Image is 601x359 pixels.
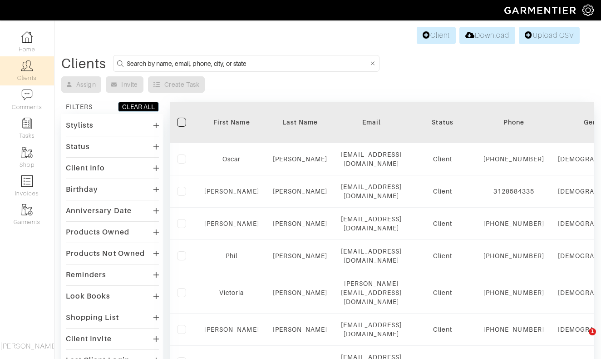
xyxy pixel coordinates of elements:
[483,251,544,260] div: [PHONE_NUMBER]
[570,328,592,350] iframe: Intercom live chat
[21,89,33,100] img: comment-icon-a0a6a9ef722e966f86d9cbdc48e553b5cf19dbc54f86b18d962a5391bc8f6eb6.png
[341,279,402,306] div: [PERSON_NAME][EMAIL_ADDRESS][DOMAIN_NAME]
[459,27,515,44] a: Download
[483,118,544,127] div: Phone
[341,182,402,200] div: [EMAIL_ADDRESS][DOMAIN_NAME]
[415,251,470,260] div: Client
[582,5,594,16] img: gear-icon-white-bd11855cb880d31180b6d7d6211b90ccbf57a29d726f0c71d8c61bd08dd39cc2.png
[204,326,259,333] a: [PERSON_NAME]
[21,175,33,187] img: orders-icon-0abe47150d42831381b5fb84f609e132dff9fe21cb692f30cb5eec754e2cba89.png
[127,58,369,69] input: Search by name, email, phone, city, or state
[273,188,328,195] a: [PERSON_NAME]
[66,185,98,194] div: Birthday
[66,249,145,258] div: Products Not Owned
[204,118,259,127] div: First Name
[483,219,544,228] div: [PHONE_NUMBER]
[197,102,266,143] th: Toggle SortBy
[204,188,259,195] a: [PERSON_NAME]
[273,220,328,227] a: [PERSON_NAME]
[273,155,328,163] a: [PERSON_NAME]
[415,155,470,164] div: Client
[500,2,582,18] img: garmentier-logo-header-white-b43fb05a5012e4ada735d5af1a66efaba907eab6374d6393d1fbf88cb4ef424d.png
[341,118,402,127] div: Email
[273,289,328,296] a: [PERSON_NAME]
[66,164,105,173] div: Client Info
[66,292,111,301] div: Look Books
[219,289,244,296] a: Victoria
[61,59,106,68] div: Clients
[341,214,402,233] div: [EMAIL_ADDRESS][DOMAIN_NAME]
[222,155,241,163] a: Oscar
[273,252,328,259] a: [PERSON_NAME]
[415,219,470,228] div: Client
[21,118,33,129] img: reminder-icon-8004d30b9f0a5d33ae49ab947aed9ed385cf756f9e5892f1edd6e32f2345188e.png
[483,155,544,164] div: [PHONE_NUMBER]
[66,121,94,130] div: Stylists
[122,102,155,111] div: CLEAR ALL
[273,118,328,127] div: Last Name
[483,187,544,196] div: 3128584335
[519,27,580,44] a: Upload CSV
[21,60,33,71] img: clients-icon-6bae9207a08558b7cb47a8932f037763ab4055f8c8b6bfacd5dc20c3e0201464.png
[409,102,477,143] th: Toggle SortBy
[341,247,402,265] div: [EMAIL_ADDRESS][DOMAIN_NAME]
[66,206,132,215] div: Anniversary Date
[66,334,112,344] div: Client Invite
[415,187,470,196] div: Client
[341,320,402,339] div: [EMAIL_ADDRESS][DOMAIN_NAME]
[341,150,402,168] div: [EMAIL_ADDRESS][DOMAIN_NAME]
[66,142,90,151] div: Status
[66,313,119,322] div: Shopping List
[204,220,259,227] a: [PERSON_NAME]
[589,328,596,335] span: 1
[483,325,544,334] div: [PHONE_NUMBER]
[21,204,33,215] img: garments-icon-b7da505a4dc4fd61783c78ac3ca0ef83fa9d6f193b1c9dc38574b1d14d53ca28.png
[21,147,33,158] img: garments-icon-b7da505a4dc4fd61783c78ac3ca0ef83fa9d6f193b1c9dc38574b1d14d53ca28.png
[273,326,328,333] a: [PERSON_NAME]
[226,252,237,259] a: Phil
[118,102,159,112] button: CLEAR ALL
[483,288,544,297] div: [PHONE_NUMBER]
[66,102,93,111] div: FILTERS
[415,288,470,297] div: Client
[415,325,470,334] div: Client
[417,27,456,44] a: Client
[66,270,106,279] div: Reminders
[266,102,335,143] th: Toggle SortBy
[66,228,129,237] div: Products Owned
[21,31,33,43] img: dashboard-icon-dbcd8f5a0b271acd01030246c82b418ddd0df26cd7fceb0bd07c9910d44c42f6.png
[415,118,470,127] div: Status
